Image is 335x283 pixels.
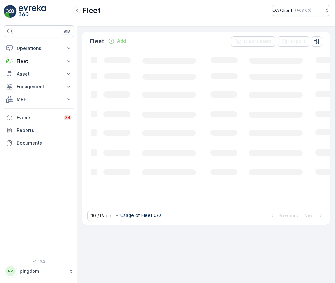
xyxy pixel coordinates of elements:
[231,36,275,47] button: Clear Filters
[19,5,46,18] img: logo_light-DOdMpM7g.png
[17,114,60,121] p: Events
[4,111,74,124] a: Events34
[117,38,126,44] p: Add
[17,45,62,52] p: Operations
[17,71,62,77] p: Asset
[4,80,74,93] button: Engagement
[244,38,272,45] p: Clear Filters
[17,140,72,146] p: Documents
[278,213,298,219] p: Previous
[4,5,17,18] img: logo
[304,213,315,219] p: Next
[17,83,62,90] p: Engagement
[5,266,16,276] div: PP
[4,68,74,80] button: Asset
[63,29,70,34] p: ⌘B
[17,127,72,134] p: Reports
[4,124,74,137] a: Reports
[20,268,65,274] p: pingdom
[291,38,305,45] p: Export
[272,5,330,16] button: QA Client(+03:00)
[4,137,74,149] a: Documents
[295,8,311,13] p: ( +03:00 )
[278,36,309,47] button: Export
[106,37,129,45] button: Add
[90,37,104,46] p: Fleet
[65,115,71,120] p: 34
[272,7,293,14] p: QA Client
[17,96,62,103] p: MRF
[4,55,74,68] button: Fleet
[4,265,74,278] button: PPpingdom
[304,212,324,220] button: Next
[17,58,62,64] p: Fleet
[4,93,74,106] button: MRF
[269,212,299,220] button: Previous
[82,5,101,16] p: Fleet
[4,42,74,55] button: Operations
[4,259,74,263] span: v 1.49.2
[120,212,161,219] p: Usage of Fleet : 0/0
